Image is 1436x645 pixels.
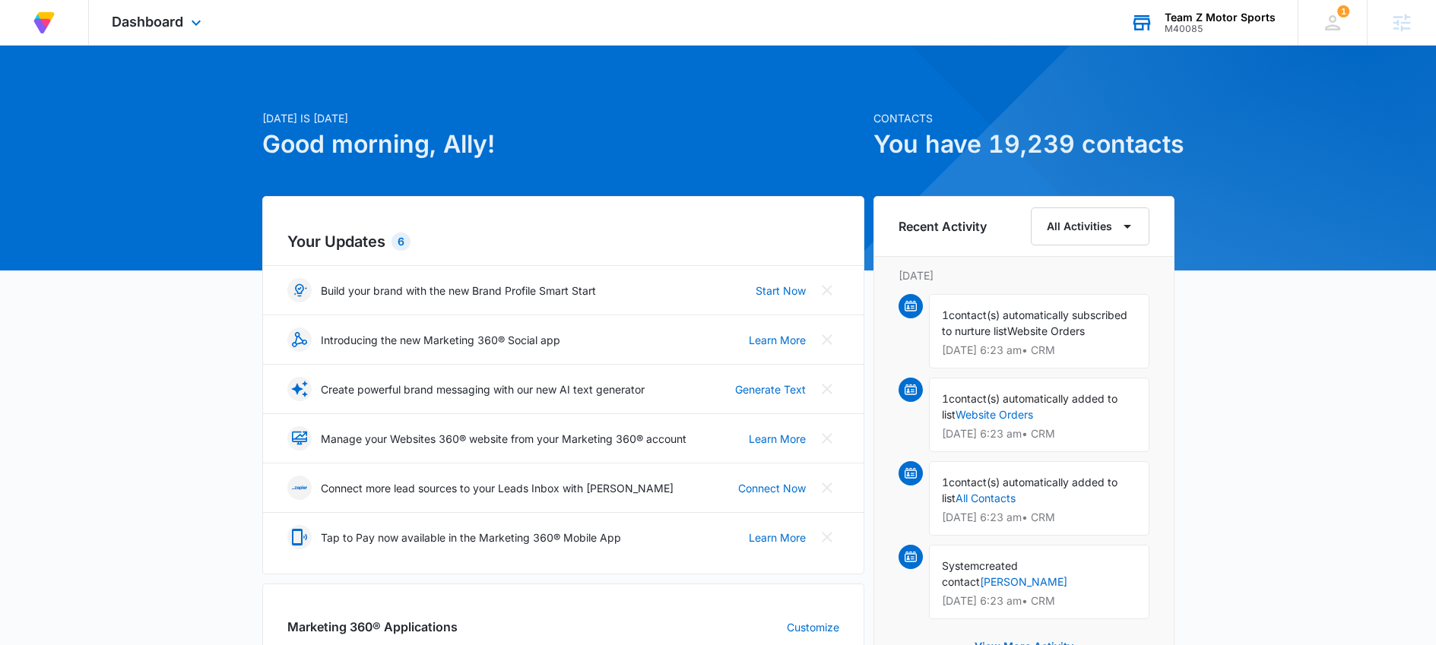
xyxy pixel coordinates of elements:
[815,377,839,401] button: Close
[980,575,1067,588] a: [PERSON_NAME]
[873,126,1174,163] h1: You have 19,239 contacts
[942,476,949,488] span: 1
[30,9,58,36] img: Volusion
[738,480,806,496] a: Connect Now
[1165,24,1276,34] div: account id
[815,476,839,500] button: Close
[321,332,560,348] p: Introducing the new Marketing 360® Social app
[942,392,1117,421] span: contact(s) automatically added to list
[287,230,839,253] h2: Your Updates
[749,530,806,545] a: Learn More
[815,426,839,451] button: Close
[942,308,1127,337] span: contact(s) automatically subscribed to nurture list
[321,381,645,397] p: Create powerful brand messaging with our new AI text generator
[956,408,1033,421] a: Website Orders
[321,530,621,545] p: Tap to Pay now available in the Marketing 360® Mobile App
[899,267,1149,283] p: [DATE]
[942,308,949,321] span: 1
[1337,5,1349,17] span: 1
[749,332,806,348] a: Learn More
[1337,5,1349,17] div: notifications count
[756,283,806,299] a: Start Now
[942,428,1136,439] p: [DATE] 6:23 am • CRM
[942,345,1136,356] p: [DATE] 6:23 am • CRM
[1007,324,1085,337] span: Website Orders
[942,559,979,572] span: System
[262,110,864,126] p: [DATE] is [DATE]
[815,525,839,549] button: Close
[262,126,864,163] h1: Good morning, Ally!
[873,110,1174,126] p: Contacts
[391,232,411,251] div: 6
[942,596,1136,606] p: [DATE] 6:23 am • CRM
[1165,11,1276,24] div: account name
[112,14,183,30] span: Dashboard
[321,480,674,496] p: Connect more lead sources to your Leads Inbox with [PERSON_NAME]
[787,619,839,635] a: Customize
[321,283,596,299] p: Build your brand with the new Brand Profile Smart Start
[287,618,458,636] h2: Marketing 360® Applications
[1031,207,1149,245] button: All Activities
[815,278,839,302] button: Close
[321,431,686,447] p: Manage your Websites 360® website from your Marketing 360® account
[735,381,806,397] a: Generate Text
[942,476,1117,504] span: contact(s) automatically added to list
[899,217,987,236] h6: Recent Activity
[749,431,806,447] a: Learn More
[942,559,1018,588] span: created contact
[956,492,1016,504] a: All Contacts
[815,327,839,352] button: Close
[942,392,949,405] span: 1
[942,512,1136,523] p: [DATE] 6:23 am • CRM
